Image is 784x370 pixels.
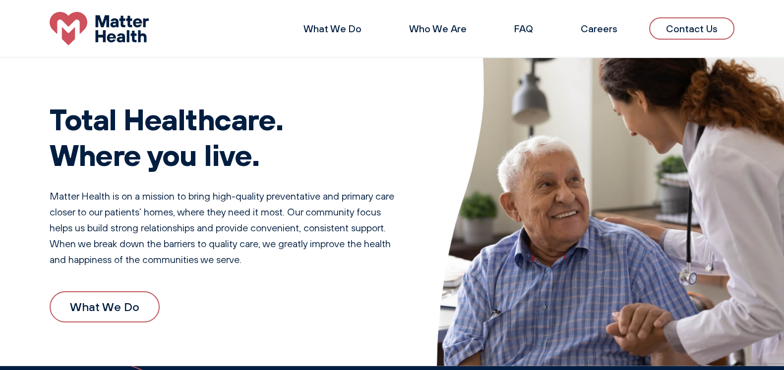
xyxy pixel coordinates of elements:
[514,22,533,35] a: FAQ
[409,22,467,35] a: Who We Are
[50,188,397,267] p: Matter Health is on a mission to bring high-quality preventative and primary care closer to our p...
[581,22,617,35] a: Careers
[50,291,160,322] a: What We Do
[649,17,734,40] a: Contact Us
[303,22,362,35] a: What We Do
[50,101,397,172] h1: Total Healthcare. Where you live.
